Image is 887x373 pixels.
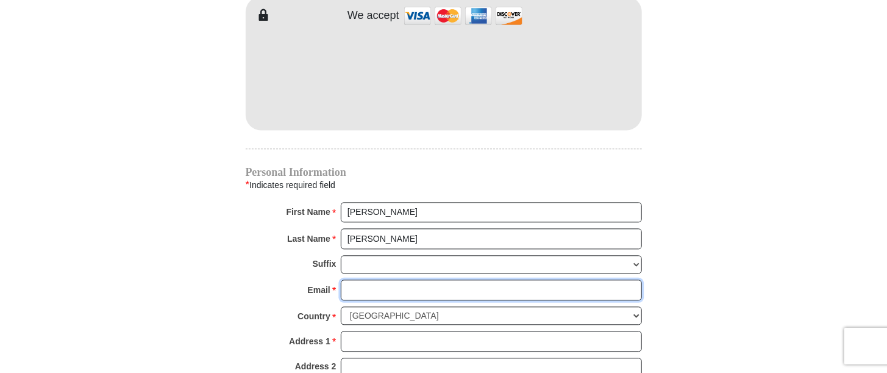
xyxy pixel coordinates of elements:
strong: Email [308,281,330,299]
img: credit cards accepted [402,2,524,29]
strong: Address 1 [289,333,330,350]
strong: First Name [287,203,330,220]
strong: Country [297,308,330,325]
h4: We accept [347,9,399,23]
strong: Suffix [313,255,337,272]
strong: Last Name [287,230,330,247]
div: Indicates required field [246,177,642,193]
h4: Personal Information [246,167,642,177]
